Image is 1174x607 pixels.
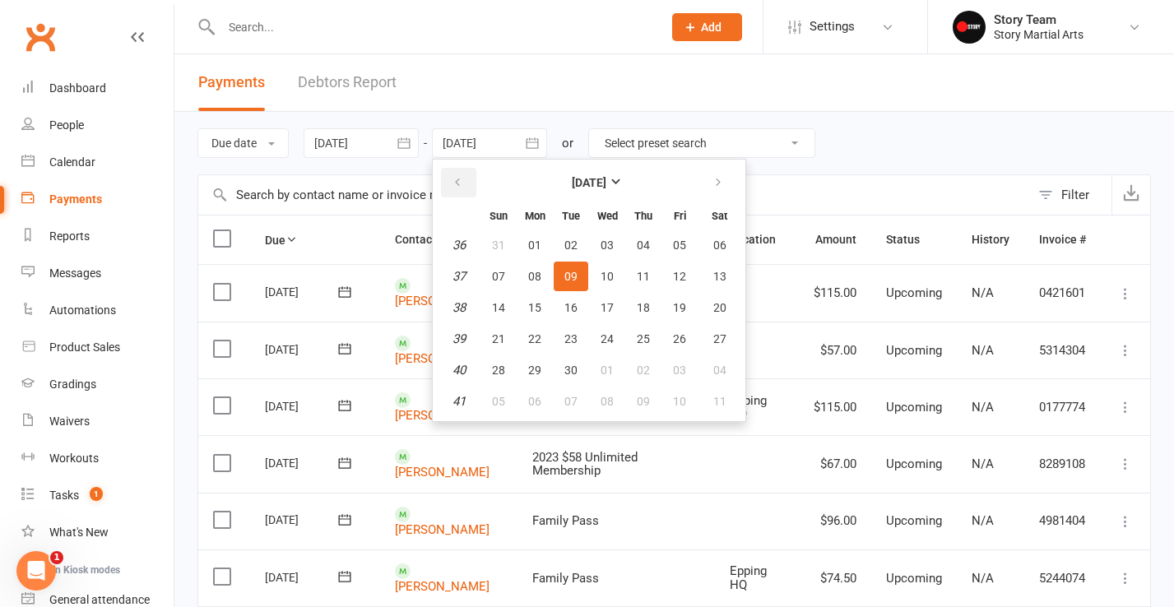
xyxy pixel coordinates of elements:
[601,239,614,252] span: 03
[481,324,516,354] button: 21
[21,255,174,292] a: Messages
[265,450,341,475] div: [DATE]
[517,293,552,322] button: 15
[799,549,871,606] td: $74.50
[972,571,994,586] span: N/A
[713,395,726,408] span: 11
[49,452,99,465] div: Workouts
[265,393,341,419] div: [DATE]
[517,324,552,354] button: 22
[21,366,174,403] a: Gradings
[49,489,79,502] div: Tasks
[698,230,740,260] button: 06
[49,266,101,280] div: Messages
[562,210,580,222] small: Tuesday
[49,118,84,132] div: People
[554,355,588,385] button: 30
[572,176,606,189] strong: [DATE]
[528,395,541,408] span: 06
[481,230,516,260] button: 31
[590,262,624,291] button: 10
[21,440,174,477] a: Workouts
[994,27,1084,42] div: Story Martial Arts
[626,262,661,291] button: 11
[799,322,871,378] td: $57.00
[712,210,727,222] small: Saturday
[715,378,799,435] td: Epping HQ
[517,230,552,260] button: 01
[49,415,90,428] div: Waivers
[49,378,96,391] div: Gradings
[886,400,942,415] span: Upcoming
[21,181,174,218] a: Payments
[21,329,174,366] a: Product Sales
[626,355,661,385] button: 02
[528,332,541,345] span: 22
[590,324,624,354] button: 24
[564,301,578,314] span: 16
[49,303,116,317] div: Automations
[637,395,650,408] span: 09
[49,593,150,606] div: General attendance
[21,403,174,440] a: Waivers
[713,239,726,252] span: 06
[528,364,541,377] span: 29
[673,270,686,283] span: 12
[886,456,942,471] span: Upcoming
[637,239,650,252] span: 04
[49,229,90,243] div: Reports
[481,387,516,416] button: 05
[662,324,697,354] button: 26
[50,551,63,564] span: 1
[972,456,994,471] span: N/A
[886,285,942,300] span: Upcoming
[626,230,661,260] button: 04
[395,579,490,594] a: [PERSON_NAME]
[590,355,624,385] button: 01
[528,270,541,283] span: 08
[662,293,697,322] button: 19
[590,230,624,260] button: 03
[972,513,994,528] span: N/A
[198,54,265,111] button: Payments
[265,564,341,590] div: [DATE]
[452,300,466,315] em: 38
[532,513,599,528] span: Family Pass
[481,293,516,322] button: 14
[626,293,661,322] button: 18
[1024,435,1101,492] td: 8289108
[562,133,573,153] div: or
[216,16,651,39] input: Search...
[1061,185,1089,205] div: Filter
[626,324,661,354] button: 25
[662,355,697,385] button: 03
[590,293,624,322] button: 17
[637,332,650,345] span: 25
[799,435,871,492] td: $67.00
[452,331,466,346] em: 39
[452,363,466,378] em: 40
[698,262,740,291] button: 13
[799,493,871,549] td: $96.00
[886,343,942,358] span: Upcoming
[673,332,686,345] span: 26
[452,238,466,253] em: 36
[49,341,120,354] div: Product Sales
[554,262,588,291] button: 09
[597,210,618,222] small: Wednesday
[1024,322,1101,378] td: 5314304
[886,571,942,586] span: Upcoming
[49,81,106,95] div: Dashboard
[265,279,341,304] div: [DATE]
[1030,175,1111,215] button: Filter
[16,551,56,591] iframe: Intercom live chat
[810,8,855,45] span: Settings
[701,21,722,34] span: Add
[554,387,588,416] button: 07
[601,395,614,408] span: 08
[21,144,174,181] a: Calendar
[481,355,516,385] button: 28
[554,293,588,322] button: 16
[799,215,871,264] th: Amount
[21,292,174,329] a: Automations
